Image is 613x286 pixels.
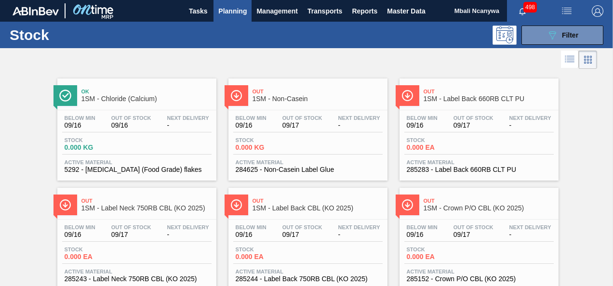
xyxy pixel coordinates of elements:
[424,198,554,204] span: Out
[13,7,59,15] img: TNhmsLtSVTkK8tSr43FrP2fwEKptu5GPRR3wAAAABJRU5ErkJggg==
[579,51,597,69] div: Card Vision
[523,2,537,13] span: 498
[236,275,380,283] span: 285244 - Label Back 750RB CBL (KO 2025)
[509,224,551,230] span: Next Delivery
[256,5,298,17] span: Management
[282,122,322,129] span: 09/17
[509,115,551,121] span: Next Delivery
[65,253,132,260] span: 0.000 EA
[407,144,474,151] span: 0.000 EA
[453,224,493,230] span: Out Of Stock
[65,224,95,230] span: Below Min
[407,269,551,274] span: Active Material
[253,95,383,103] span: 1SM - Non-Casein
[59,199,71,211] img: Ícone
[65,269,209,274] span: Active Material
[424,205,554,212] span: 1SM - Crown P/O CBL (KO 2025)
[521,26,603,45] button: Filter
[65,144,132,151] span: 0.000 KG
[221,71,392,181] a: ÍconeOut1SM - Non-CaseinBelow Min09/16Out Of Stock09/17Next Delivery-Stock0.000 KGActive Material...
[453,231,493,238] span: 09/17
[167,122,209,129] span: -
[65,166,209,173] span: 5292 - Calcium Chloride (Food Grade) flakes
[65,137,132,143] span: Stock
[407,137,474,143] span: Stock
[111,231,151,238] span: 09/17
[236,166,380,173] span: 284625 - Non-Casein Label Glue
[338,115,380,121] span: Next Delivery
[59,90,71,102] img: Ícone
[167,224,209,230] span: Next Delivery
[236,247,303,252] span: Stock
[218,5,247,17] span: Planning
[187,5,209,17] span: Tasks
[561,5,573,17] img: userActions
[167,115,209,121] span: Next Delivery
[65,275,209,283] span: 285243 - Label Neck 750RB CBL (KO 2025)
[407,224,438,230] span: Below Min
[236,122,267,129] span: 09/16
[50,71,221,181] a: ÍconeOk1SM - Chloride (Calcium)Below Min09/16Out Of Stock09/16Next Delivery-Stock0.000 KGActive M...
[338,224,380,230] span: Next Delivery
[236,253,303,260] span: 0.000 EA
[230,199,242,211] img: Ícone
[111,122,151,129] span: 09/16
[81,95,212,103] span: 1SM - Chloride (Calcium)
[307,5,342,17] span: Transports
[392,71,563,181] a: ÍconeOut1SM - Label Back 660RB CLT PUBelow Min09/16Out Of Stock09/17Next Delivery-Stock0.000 EAAc...
[282,115,322,121] span: Out Of Stock
[401,90,413,102] img: Ícone
[387,5,425,17] span: Master Data
[253,205,383,212] span: 1SM - Label Back CBL (KO 2025)
[561,51,579,69] div: List Vision
[65,247,132,252] span: Stock
[65,115,95,121] span: Below Min
[282,231,322,238] span: 09/17
[236,137,303,143] span: Stock
[282,224,322,230] span: Out Of Stock
[407,159,551,165] span: Active Material
[10,29,143,40] h1: Stock
[407,166,551,173] span: 285283 - Label Back 660RB CLT PU
[236,269,380,274] span: Active Material
[236,159,380,165] span: Active Material
[407,253,474,260] span: 0.000 EA
[253,198,383,204] span: Out
[65,159,209,165] span: Active Material
[65,231,95,238] span: 09/16
[407,275,551,283] span: 285152 - Crown P/O CBL (KO 2025)
[407,115,438,121] span: Below Min
[81,198,212,204] span: Out
[407,231,438,238] span: 09/16
[253,89,383,94] span: Out
[507,4,538,18] button: Notifications
[592,5,603,17] img: Logout
[338,122,380,129] span: -
[236,231,267,238] span: 09/16
[111,115,151,121] span: Out Of Stock
[230,90,242,102] img: Ícone
[453,115,493,121] span: Out Of Stock
[65,122,95,129] span: 09/16
[407,122,438,129] span: 09/16
[453,122,493,129] span: 09/17
[236,115,267,121] span: Below Min
[493,26,517,45] div: Programming: no user selected
[424,89,554,94] span: Out
[424,95,554,103] span: 1SM - Label Back 660RB CLT PU
[407,247,474,252] span: Stock
[81,89,212,94] span: Ok
[111,224,151,230] span: Out Of Stock
[352,5,377,17] span: Reports
[236,144,303,151] span: 0.000 KG
[509,122,551,129] span: -
[167,231,209,238] span: -
[562,31,578,39] span: Filter
[338,231,380,238] span: -
[401,199,413,211] img: Ícone
[236,224,267,230] span: Below Min
[81,205,212,212] span: 1SM - Label Neck 750RB CBL (KO 2025)
[509,231,551,238] span: -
